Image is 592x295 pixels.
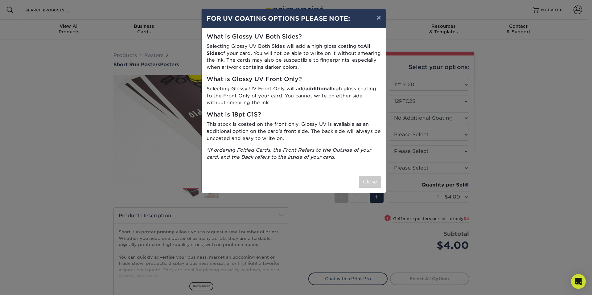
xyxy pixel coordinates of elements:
[359,176,381,188] button: Close
[571,274,586,289] div: Open Intercom Messenger
[207,121,381,142] p: This stock is coated on the front only. Glossy UV is available as an additional option on the car...
[372,9,386,26] button: ×
[207,76,381,83] h5: What is Glossy UV Front Only?
[207,43,381,71] p: Selecting Glossy UV Both Sides will add a high gloss coating to of your card. You will not be abl...
[207,85,381,106] p: Selecting Glossy UV Front Only will add high gloss coating to the Front Only of your card. You ca...
[207,33,381,40] h5: What is Glossy UV Both Sides?
[207,111,381,118] h5: What is 18pt C1S?
[207,147,371,160] i: *If ordering Folded Cards, the Front Refers to the Outside of your card, and the Back refers to t...
[207,43,370,56] strong: All Sides
[207,14,381,23] h4: FOR UV COATING OPTIONS PLEASE NOTE:
[306,86,331,92] strong: additional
